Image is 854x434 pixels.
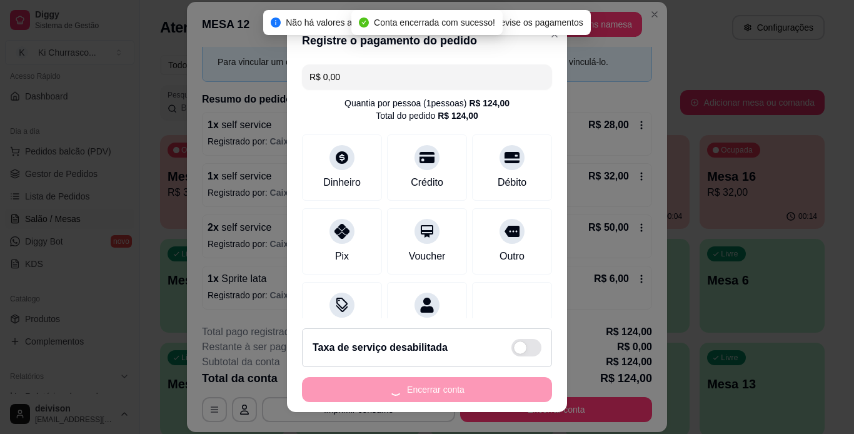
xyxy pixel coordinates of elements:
div: Pix [335,249,349,264]
input: Ex.: hambúrguer de cordeiro [309,64,545,89]
span: info-circle [271,18,281,28]
header: Registre o pagamento do pedido [287,22,567,59]
span: check-circle [359,18,369,28]
div: R$ 124,00 [469,97,510,109]
div: Voucher [409,249,446,264]
span: Não há valores a serem cobrados, finalize a venda ou revise os pagamentos [286,18,583,28]
div: Outro [500,249,525,264]
div: Crédito [411,175,443,190]
div: R$ 124,00 [438,109,478,122]
div: Débito [498,175,526,190]
div: Quantia por pessoa ( 1 pessoas) [344,97,510,109]
div: Dinheiro [323,175,361,190]
h2: Taxa de serviço desabilitada [313,340,448,355]
span: Conta encerrada com sucesso! [374,18,495,28]
div: Total do pedido [376,109,478,122]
